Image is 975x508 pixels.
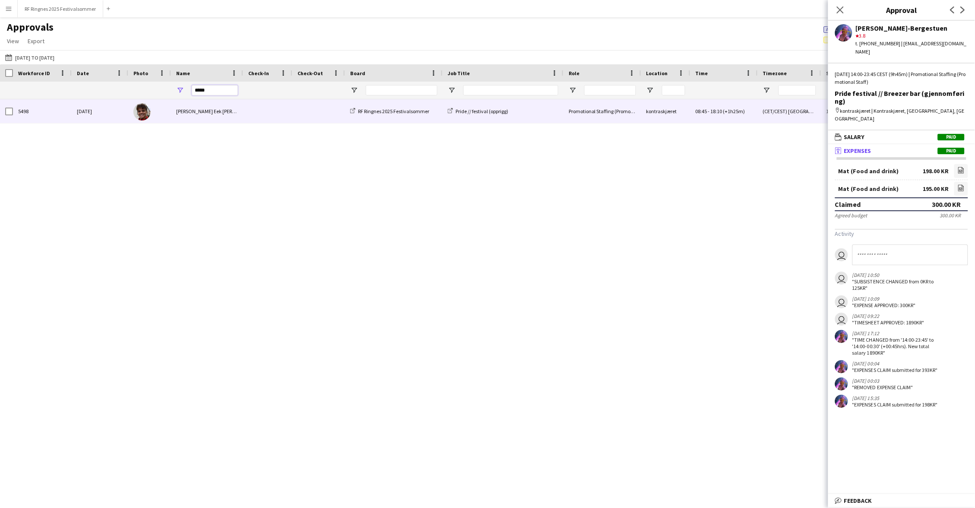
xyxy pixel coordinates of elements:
[758,99,821,123] div: (CET/CEST) [GEOGRAPHIC_DATA]
[358,108,429,114] span: RF Ringnes 2025 Festivalsommer
[448,70,470,76] span: Job Title
[192,85,238,95] input: Name Filter Input
[3,35,22,47] a: View
[18,70,50,76] span: Workforce ID
[350,108,429,114] a: RF Ringnes 2025 Festivalsommer
[835,378,848,391] app-user-avatar: Fredrikke Tynning-Bergestuen
[824,35,863,43] span: 57
[824,25,887,33] span: 712 of 4168
[852,337,941,356] div: "TIME CHANGED from '14:00-23:45' to '14:00-00:30' (+00:45hrs). New total salary 1890KR"
[366,85,437,95] input: Board Filter Input
[852,278,941,291] div: "SUBSISTENCE CHANGED from 0KR to 125KR"
[696,108,707,114] span: 08:45
[563,99,641,123] div: Promotional Staffing (Promotional Staff)
[852,313,924,319] div: [DATE] 09:22
[711,108,722,114] span: 18:10
[938,134,965,140] span: Paid
[763,86,771,94] button: Open Filter Menu
[835,313,848,326] app-user-avatar: Wilmer Borgnes
[723,108,745,114] span: (+1h25m)
[835,360,848,373] app-user-avatar: Fredrikke Tynning-Bergestuen
[18,0,103,17] button: RF Ringnes 2025 Festivalsommer
[852,395,938,401] div: [DATE] 15:35
[569,70,579,76] span: Role
[826,70,842,76] span: Salary
[646,86,654,94] button: Open Filter Menu
[852,272,941,278] div: [DATE] 10:50
[852,401,938,408] div: "EXPENSES CLAIM submitted for 198KR"
[463,85,558,95] input: Job Title Filter Input
[835,200,861,209] div: Claimed
[828,157,975,419] div: ExpensesPaid
[852,378,913,384] div: [DATE] 00:03
[852,319,924,326] div: "TIMESHEET APPROVED: 1890KR"
[708,108,710,114] span: -
[133,70,148,76] span: Photo
[856,40,968,55] div: t. [PHONE_NUMBER] | [EMAIL_ADDRESS][DOMAIN_NAME]
[456,108,508,114] span: Pride // festival (opprigg)
[844,133,865,141] span: Salary
[844,147,871,155] span: Expenses
[852,295,916,302] div: [DATE] 10:09
[350,86,358,94] button: Open Filter Menu
[24,35,48,47] a: Export
[852,367,938,373] div: "EXPENSES CLAIM submitted for 393KR"
[28,37,44,45] span: Export
[852,360,938,367] div: [DATE] 00:04
[828,494,975,507] mat-expansion-panel-header: Feedback
[641,99,690,123] div: kontraskjæret
[835,212,867,219] div: Agreed budget
[646,70,668,76] span: Location
[72,99,128,123] div: [DATE]
[826,27,848,32] span: Approved
[298,70,323,76] span: Check-Out
[569,86,576,94] button: Open Filter Menu
[923,186,949,192] div: 195.00 KR
[852,384,913,391] div: "REMOVED EXPENSE CLAIM"
[835,70,968,86] div: [DATE] 14:00-23:45 CEST (9h45m) | Promotional Staffing (Promotional Staff)
[852,302,916,308] div: "EXPENSE APPROVED: 300KR"
[828,4,975,16] h3: Approval
[828,144,975,157] mat-expansion-panel-header: ExpensesPaid
[350,70,365,76] span: Board
[938,148,965,154] span: Paid
[7,37,19,45] span: View
[763,70,787,76] span: Timezone
[448,108,508,114] a: Pride // festival (opprigg)
[171,99,243,123] div: [PERSON_NAME] Eek [PERSON_NAME]
[835,330,848,343] app-user-avatar: Fredrikke Tynning-Bergestuen
[662,85,685,95] input: Location Filter Input
[856,32,968,40] div: 3.8
[835,89,968,105] div: Pride festival // Breezer bar (gjennomføring)
[779,85,816,95] input: Timezone Filter Input
[176,86,184,94] button: Open Filter Menu
[835,272,848,285] app-user-avatar: Mille Berger
[826,108,851,114] span: 1 883.33 KR
[940,212,961,219] div: 300.00 KR
[448,86,456,94] button: Open Filter Menu
[923,168,949,175] div: 198.00 KR
[839,186,899,192] div: Mat (Food and drink)
[839,168,899,175] div: Mat (Food and drink)
[13,99,72,123] div: 5498
[176,70,190,76] span: Name
[932,200,961,209] div: 300.00 KR
[248,70,269,76] span: Check-In
[77,70,89,76] span: Date
[828,130,975,143] mat-expansion-panel-header: SalaryPaid
[844,497,872,505] span: Feedback
[584,85,636,95] input: Role Filter Input
[133,103,151,121] img: Albert Eek Minassian
[696,70,708,76] span: Time
[856,24,968,32] div: [PERSON_NAME]-Bergestuen
[835,107,968,123] div: kontraskjæret | Kontraskjæret, [GEOGRAPHIC_DATA], [GEOGRAPHIC_DATA]
[835,295,848,308] app-user-avatar: Wilmer Borgnes
[835,230,968,238] h3: Activity
[852,330,941,337] div: [DATE] 17:12
[835,395,848,408] app-user-avatar: Fredrikke Tynning-Bergestuen
[3,52,56,63] button: [DATE] to [DATE]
